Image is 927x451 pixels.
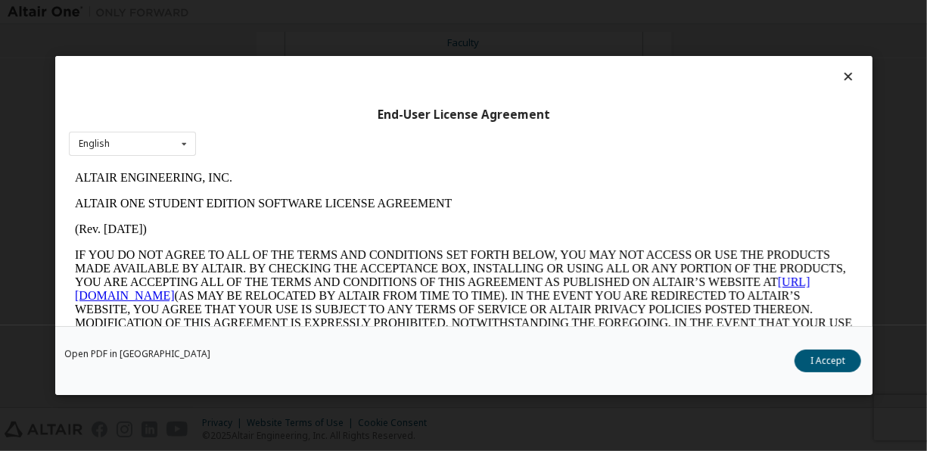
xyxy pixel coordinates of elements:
[64,350,210,359] a: Open PDF in [GEOGRAPHIC_DATA]
[6,83,784,192] p: IF YOU DO NOT AGREE TO ALL OF THE TERMS AND CONDITIONS SET FORTH BELOW, YOU MAY NOT ACCESS OR USE...
[6,58,784,71] p: (Rev. [DATE])
[795,350,861,372] button: I Accept
[79,139,110,148] div: English
[6,32,784,45] p: ALTAIR ONE STUDENT EDITION SOFTWARE LICENSE AGREEMENT
[69,107,859,123] div: End-User License Agreement
[6,6,784,20] p: ALTAIR ENGINEERING, INC.
[6,110,742,137] a: [URL][DOMAIN_NAME]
